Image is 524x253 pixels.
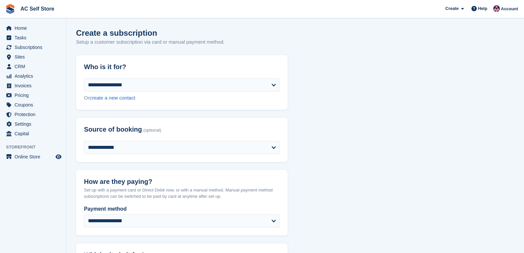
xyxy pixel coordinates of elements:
[3,119,62,129] a: menu
[84,63,280,71] h2: Who is it for?
[3,81,62,90] a: menu
[76,28,157,37] h1: Create a subscription
[15,43,54,52] span: Subscriptions
[3,110,62,119] a: menu
[84,126,142,133] span: Source of booking
[3,71,62,81] a: menu
[18,3,57,14] a: AC Self Store
[3,23,62,33] a: menu
[55,153,62,161] a: Preview store
[84,205,280,213] label: Payment method
[5,4,15,14] img: stora-icon-8386f47178a22dfd0bd8f6a31ec36ba5ce8667c1dd55bd0f319d3a0aa187defe.svg
[15,81,54,90] span: Invoices
[3,52,62,62] a: menu
[15,91,54,100] span: Pricing
[445,5,459,12] span: Create
[15,33,54,42] span: Tasks
[3,91,62,100] a: menu
[15,100,54,109] span: Coupons
[3,62,62,71] a: menu
[493,5,500,12] img: Ted Cox
[15,62,54,71] span: CRM
[501,6,518,12] span: Account
[84,94,280,102] div: Or
[3,43,62,52] a: menu
[3,100,62,109] a: menu
[15,152,54,161] span: Online Store
[76,38,224,46] p: Setup a customer subscription via card or manual payment method.
[84,178,280,186] h2: How are they paying?
[15,52,54,62] span: Sites
[143,128,161,133] span: (optional)
[15,119,54,129] span: Settings
[15,129,54,138] span: Capital
[15,23,54,33] span: Home
[84,187,280,200] p: Set up with a payment card or Direct Debit now, or with a manual method. Manual payment method su...
[3,129,62,138] a: menu
[6,144,66,150] span: Storefront
[15,110,54,119] span: Protection
[478,5,487,12] span: Help
[90,95,135,101] a: create a new contact
[15,71,54,81] span: Analytics
[3,33,62,42] a: menu
[3,152,62,161] a: menu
